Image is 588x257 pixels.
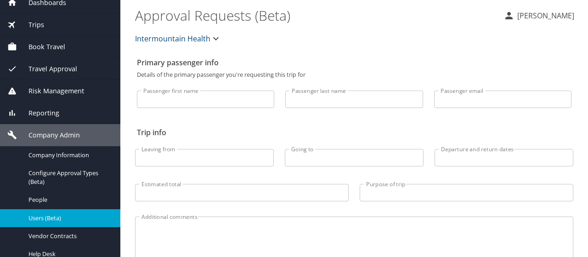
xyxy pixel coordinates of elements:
[137,125,571,140] h2: Trip info
[137,55,571,70] h2: Primary passenger info
[28,232,109,240] span: Vendor Contracts
[28,151,109,160] span: Company Information
[28,214,109,223] span: Users (Beta)
[28,169,109,186] span: Configure Approval Types (Beta)
[131,29,225,48] button: Intermountain Health
[514,10,574,21] p: [PERSON_NAME]
[17,130,80,140] span: Company Admin
[500,7,578,24] button: [PERSON_NAME]
[28,195,109,204] span: People
[17,108,59,118] span: Reporting
[17,20,44,30] span: Trips
[17,42,65,52] span: Book Travel
[17,64,77,74] span: Travel Approval
[17,86,84,96] span: Risk Management
[137,72,571,78] p: Details of the primary passenger you're requesting this trip for
[135,32,210,45] span: Intermountain Health
[135,1,496,29] h1: Approval Requests (Beta)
